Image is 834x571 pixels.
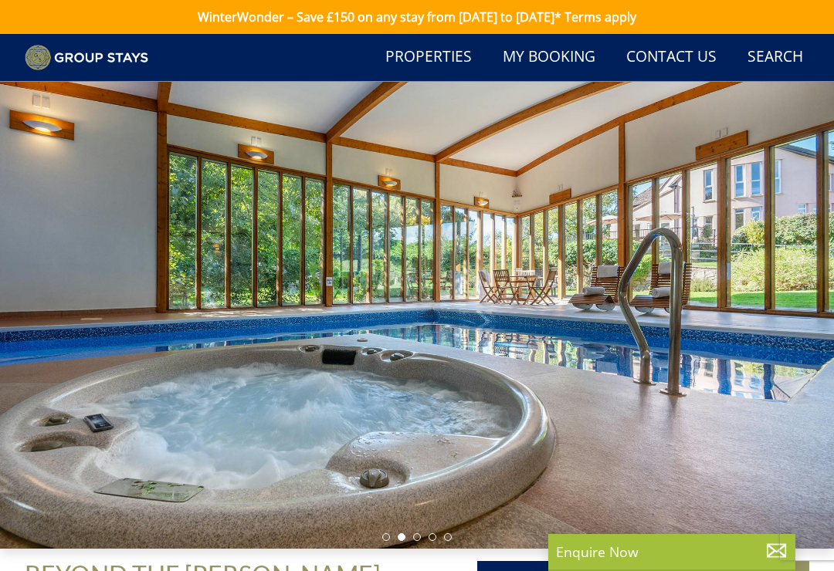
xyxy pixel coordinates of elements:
a: Properties [379,40,478,75]
img: Group Stays [25,45,148,71]
p: Enquire Now [556,542,788,562]
a: Contact Us [620,40,723,75]
a: Search [741,40,809,75]
a: My Booking [497,40,602,75]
